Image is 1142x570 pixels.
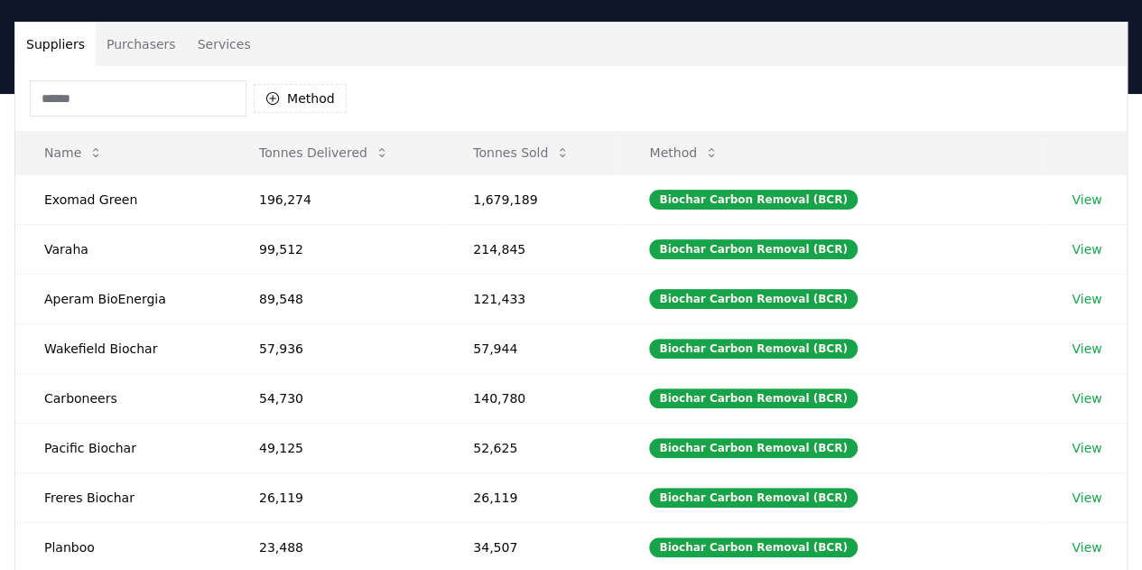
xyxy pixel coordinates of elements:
td: Freres Biochar [15,472,230,522]
td: 52,625 [444,423,620,472]
button: Services [187,23,262,66]
td: 26,119 [444,472,620,522]
button: Name [30,135,117,171]
td: 214,845 [444,224,620,274]
td: 196,274 [230,174,444,224]
a: View [1072,290,1101,308]
a: View [1072,538,1101,556]
button: Tonnes Sold [459,135,584,171]
td: 1,679,189 [444,174,620,224]
div: Biochar Carbon Removal (BCR) [649,388,857,408]
td: Carboneers [15,373,230,423]
td: Aperam BioEnergia [15,274,230,323]
a: View [1072,240,1101,258]
div: Biochar Carbon Removal (BCR) [649,488,857,508]
a: View [1072,191,1101,209]
td: 54,730 [230,373,444,423]
div: Biochar Carbon Removal (BCR) [649,190,857,210]
a: View [1072,340,1101,358]
button: Method [635,135,733,171]
td: Pacific Biochar [15,423,230,472]
td: Exomad Green [15,174,230,224]
td: Varaha [15,224,230,274]
button: Suppliers [15,23,96,66]
td: 99,512 [230,224,444,274]
a: View [1072,389,1101,407]
button: Purchasers [96,23,187,66]
td: 89,548 [230,274,444,323]
td: 140,780 [444,373,620,423]
td: 49,125 [230,423,444,472]
td: 26,119 [230,472,444,522]
button: Method [254,84,347,113]
button: Tonnes Delivered [245,135,404,171]
td: 121,433 [444,274,620,323]
a: View [1072,489,1101,507]
div: Biochar Carbon Removal (BCR) [649,537,857,557]
div: Biochar Carbon Removal (BCR) [649,289,857,309]
div: Biochar Carbon Removal (BCR) [649,438,857,458]
td: 57,944 [444,323,620,373]
td: Wakefield Biochar [15,323,230,373]
a: View [1072,439,1101,457]
td: 57,936 [230,323,444,373]
div: Biochar Carbon Removal (BCR) [649,239,857,259]
div: Biochar Carbon Removal (BCR) [649,339,857,359]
